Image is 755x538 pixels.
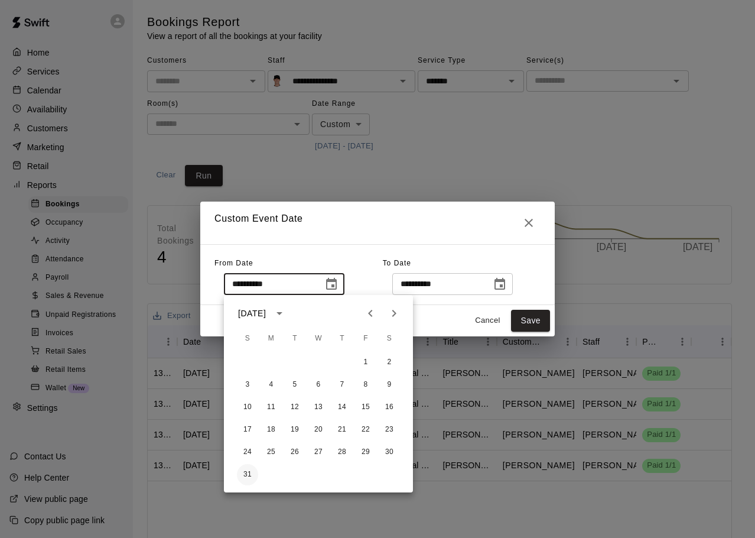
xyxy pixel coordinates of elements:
[355,327,376,351] span: Friday
[237,464,258,485] button: 31
[331,327,353,351] span: Thursday
[261,397,282,418] button: 11
[237,327,258,351] span: Sunday
[517,211,541,235] button: Close
[261,327,282,351] span: Monday
[308,327,329,351] span: Wednesday
[355,374,376,396] button: 8
[511,310,550,332] button: Save
[284,397,305,418] button: 12
[355,442,376,463] button: 29
[284,327,305,351] span: Tuesday
[238,307,266,320] div: [DATE]
[488,273,512,296] button: Choose date, selected date is Sep 6, 2025
[468,312,506,330] button: Cancel
[331,442,353,463] button: 28
[237,442,258,463] button: 24
[308,374,329,396] button: 6
[261,442,282,463] button: 25
[379,397,400,418] button: 16
[320,273,343,296] button: Choose date, selected date is Sep 1, 2025
[237,374,258,396] button: 3
[261,374,282,396] button: 4
[284,419,305,440] button: 19
[261,419,282,440] button: 18
[308,397,329,418] button: 13
[269,303,289,323] button: calendar view is open, switch to year view
[355,352,376,373] button: 1
[355,397,376,418] button: 15
[355,419,376,440] button: 22
[284,374,305,396] button: 5
[379,442,400,463] button: 30
[237,397,258,418] button: 10
[331,419,353,440] button: 21
[379,327,400,351] span: Saturday
[284,442,305,463] button: 26
[331,374,353,396] button: 7
[359,302,382,325] button: Previous month
[331,397,353,418] button: 14
[308,419,329,440] button: 20
[379,419,400,440] button: 23
[379,374,400,396] button: 9
[200,202,555,244] h2: Custom Event Date
[382,302,406,325] button: Next month
[214,259,253,267] span: From Date
[379,352,400,373] button: 2
[383,259,411,267] span: To Date
[237,419,258,440] button: 17
[308,442,329,463] button: 27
